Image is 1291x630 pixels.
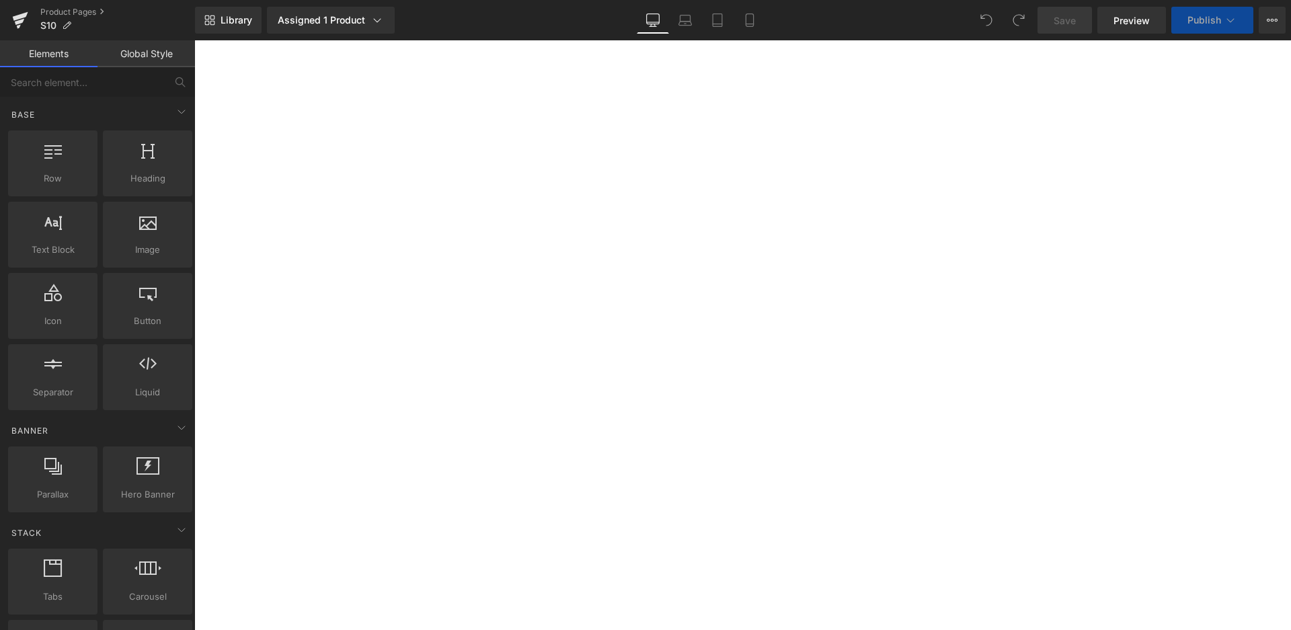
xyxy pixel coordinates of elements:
span: Carousel [107,590,188,604]
span: Row [12,171,93,186]
span: Image [107,243,188,257]
span: Stack [10,526,43,539]
span: Icon [12,314,93,328]
a: Tablet [701,7,734,34]
span: Save [1054,13,1076,28]
span: Publish [1187,15,1221,26]
a: Laptop [669,7,701,34]
a: Global Style [97,40,195,67]
a: Desktop [637,7,669,34]
button: Redo [1005,7,1032,34]
span: Banner [10,424,50,437]
span: Library [221,14,252,26]
span: Liquid [107,385,188,399]
a: New Library [195,7,262,34]
span: Separator [12,385,93,399]
span: Tabs [12,590,93,604]
span: Button [107,314,188,328]
a: Mobile [734,7,766,34]
a: Product Pages [40,7,195,17]
span: Parallax [12,487,93,502]
span: Text Block [12,243,93,257]
span: S10 [40,20,56,31]
a: Preview [1097,7,1166,34]
button: Undo [973,7,1000,34]
button: Publish [1171,7,1253,34]
button: More [1259,7,1286,34]
span: Hero Banner [107,487,188,502]
span: Heading [107,171,188,186]
span: Preview [1113,13,1150,28]
div: Assigned 1 Product [278,13,384,27]
span: Base [10,108,36,121]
